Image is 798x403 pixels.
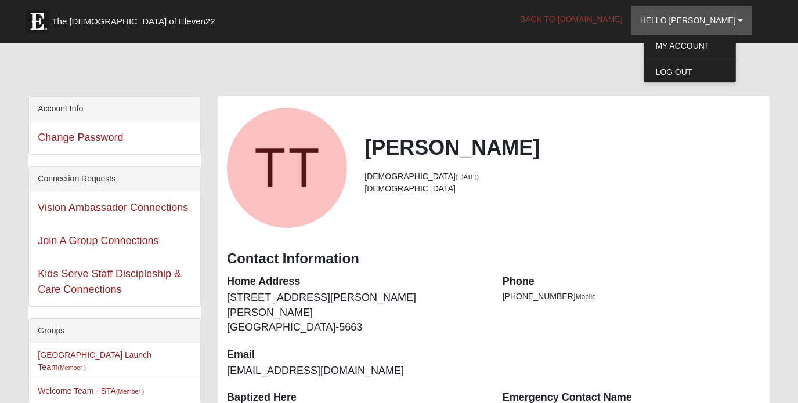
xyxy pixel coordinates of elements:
[52,16,215,27] span: The [DEMOGRAPHIC_DATA] of Eleven22
[511,5,631,34] a: Back to [DOMAIN_NAME]
[227,274,485,289] dt: Home Address
[116,388,144,395] small: (Member )
[227,291,485,335] dd: [STREET_ADDRESS][PERSON_NAME][PERSON_NAME] [GEOGRAPHIC_DATA]-5663
[29,167,200,191] div: Connection Requests
[227,250,761,267] h3: Contact Information
[227,364,485,379] dd: [EMAIL_ADDRESS][DOMAIN_NAME]
[38,386,144,395] a: Welcome Team - STA(Member )
[227,347,485,362] dt: Email
[29,319,200,343] div: Groups
[26,10,49,33] img: Eleven22 logo
[644,64,736,79] a: Log Out
[38,268,181,295] a: Kids Serve Staff Discipleship & Care Connections
[456,173,479,180] small: ([DATE])
[364,135,760,160] h2: [PERSON_NAME]
[364,170,760,183] li: [DEMOGRAPHIC_DATA]
[38,235,158,246] a: Join A Group Connections
[503,291,761,303] li: [PHONE_NUMBER]
[58,364,86,371] small: (Member )
[364,183,760,195] li: [DEMOGRAPHIC_DATA]
[503,274,761,289] dt: Phone
[29,97,200,121] div: Account Info
[631,6,752,35] a: Hello [PERSON_NAME]
[38,132,123,143] a: Change Password
[227,108,347,228] a: View Fullsize Photo
[576,293,596,301] span: Mobile
[38,202,188,213] a: Vision Ambassador Connections
[640,16,736,25] span: Hello [PERSON_NAME]
[20,4,252,33] a: The [DEMOGRAPHIC_DATA] of Eleven22
[644,38,736,53] a: My Account
[38,350,151,372] a: [GEOGRAPHIC_DATA] Launch Team(Member )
